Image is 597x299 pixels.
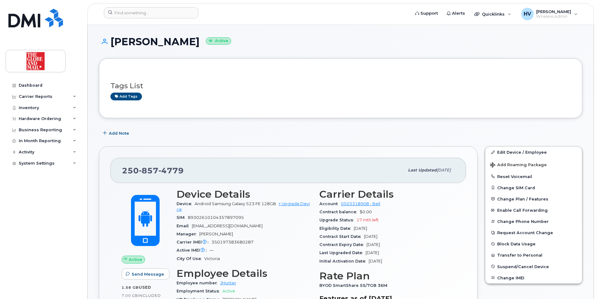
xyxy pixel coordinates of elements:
span: Active IMEI [177,248,210,253]
span: Send Message [132,271,164,277]
button: Add Note [99,128,134,139]
span: [EMAIL_ADDRESS][DOMAIN_NAME] [192,224,263,228]
span: SIM [177,215,188,220]
span: Carrier IMEI [177,240,211,244]
span: [PERSON_NAME] [199,232,233,236]
span: Contract Expiry Date [319,242,366,247]
a: Add tags [110,93,142,100]
button: Suspend/Cancel Device [485,261,582,272]
span: [DATE] [354,226,367,231]
span: Initial Activation Date [319,259,369,263]
span: Last Upgraded Date [319,250,366,255]
span: BYOD SmartShare 55/7GB 36M [319,283,391,288]
button: Send Message [122,268,169,280]
span: 1.58 GB [122,285,139,290]
h3: Tags List [110,82,571,90]
span: Suspend/Cancel Device [497,264,549,269]
span: 4779 [158,166,184,175]
span: Add Note [109,130,129,136]
button: Enable Call Forwarding [485,205,582,216]
span: Last updated [408,168,437,172]
button: Transfer to Personal [485,249,582,261]
span: [DATE] [369,259,382,263]
a: JHunter [220,281,236,285]
h3: Rate Plan [319,270,455,282]
h1: [PERSON_NAME] [99,36,582,47]
span: Eligibility Date [319,226,354,231]
span: Android Samsung Galaxy S23 FE 128GB [195,201,276,206]
span: Contract balance [319,210,360,214]
span: Device [177,201,195,206]
a: Edit Device / Employee [485,147,582,158]
h3: Employee Details [177,268,312,279]
span: City Of Use [177,256,204,261]
span: Add Roaming Package [490,162,547,168]
a: 0503318908 - Bell [341,201,380,206]
span: [DATE] [437,168,451,172]
span: Manager [177,232,199,236]
button: Change Phone Number [485,216,582,227]
span: [DATE] [366,250,379,255]
span: used [139,285,151,290]
span: Account [319,201,341,206]
span: 7.00 GB [122,293,138,298]
span: — [210,248,214,253]
span: Victoria [204,256,220,261]
span: Employment Status [177,289,222,293]
span: Employee number [177,281,220,285]
span: [DATE] [364,234,377,239]
span: Contract Start Date [319,234,364,239]
small: Active [206,37,231,45]
button: Change SIM Card [485,182,582,193]
span: Active [222,289,235,293]
h3: Carrier Details [319,189,455,200]
span: Email [177,224,192,228]
span: 17 mth left [357,218,379,222]
button: Reset Voicemail [485,171,582,182]
span: $0.00 [360,210,372,214]
span: 857 [139,166,158,175]
h3: Device Details [177,189,312,200]
button: Request Account Change [485,227,582,238]
span: [DATE] [366,242,380,247]
span: Enable Call Forwarding [497,208,548,213]
span: 250 [122,166,184,175]
button: Add Roaming Package [485,158,582,171]
span: Upgrade Status [319,218,357,222]
span: 350197383680287 [211,240,254,244]
button: Change IMEI [485,272,582,283]
button: Block Data Usage [485,238,582,249]
span: Change Plan / Features [497,196,548,201]
span: Active [129,257,142,263]
span: 89302610104357897095 [188,215,244,220]
button: Change Plan / Features [485,193,582,205]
